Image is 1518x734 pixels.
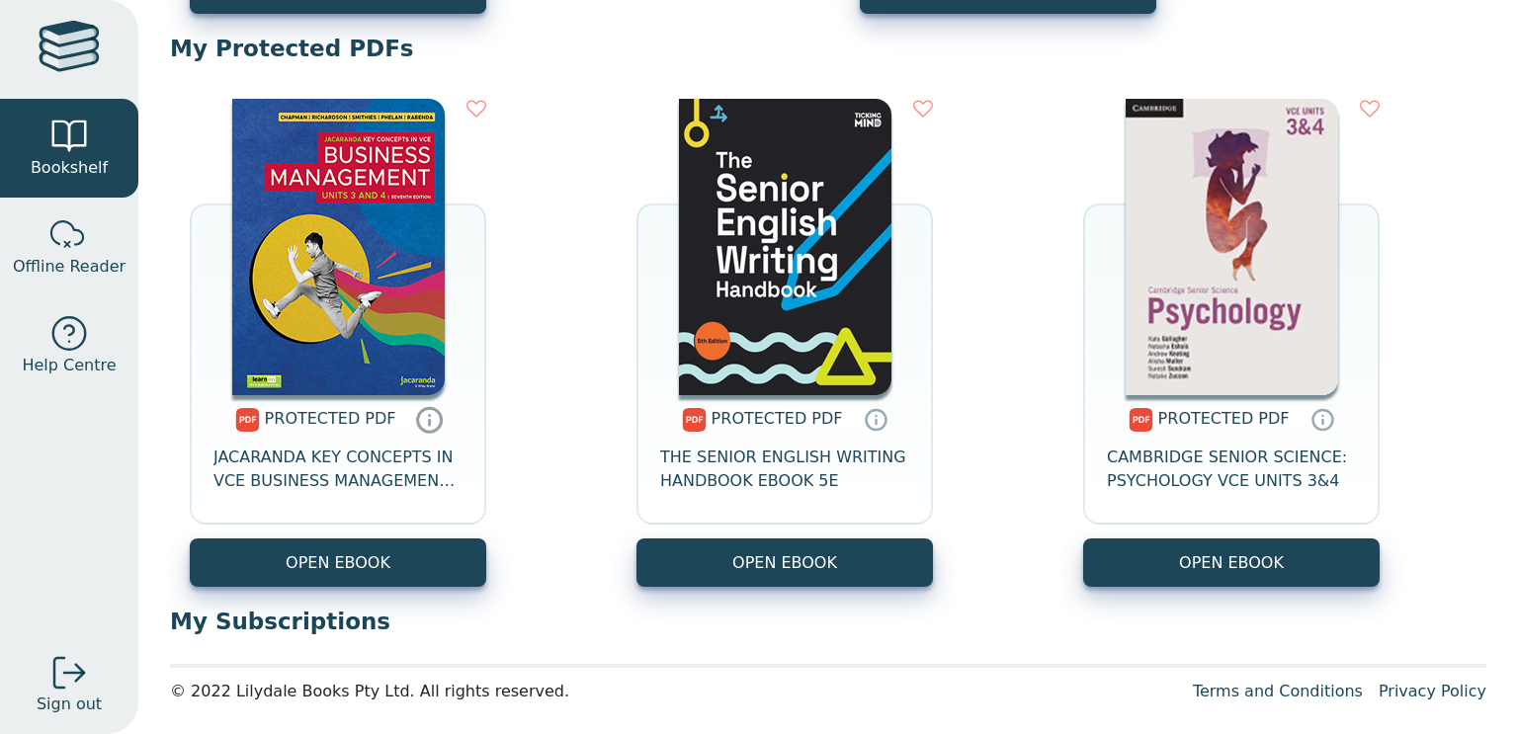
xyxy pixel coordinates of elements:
[636,538,933,587] a: OPEN EBOOK
[712,409,843,428] span: PROTECTED PDF
[170,607,1486,636] p: My Subscriptions
[1158,409,1290,428] span: PROTECTED PDF
[864,407,887,431] a: Protected PDFs cannot be printed, copied or shared. They can be accessed online through Education...
[170,34,1486,63] p: My Protected PDFs
[1193,682,1363,700] a: Terms and Conditions
[213,446,463,493] span: JACARANDA KEY CONCEPTS IN VCE BUSINESS MANAGEMENT UNITS 3&4
[235,408,260,432] img: pdf.svg
[660,446,909,493] span: THE SENIOR ENGLISH WRITING HANDBOOK EBOOK 5E
[232,99,445,395] img: af433874-4055-4d77-9467-d1b2937e6b98.jpg
[190,538,486,587] a: OPEN EBOOK
[682,408,707,432] img: pdf.svg
[1107,446,1356,493] span: CAMBRIDGE SENIOR SCIENCE: PSYCHOLOGY VCE UNITS 3&4
[415,405,444,434] a: Protected PDFs cannot be printed, copied or shared. They can be accessed online through Education...
[679,99,891,395] img: 25643985-9e4a-4d66-82f1-e43d7e759b84.png
[1310,407,1334,431] a: Protected PDFs cannot be printed, copied or shared. They can be accessed online through Education...
[37,693,102,716] span: Sign out
[31,156,108,180] span: Bookshelf
[265,409,396,428] span: PROTECTED PDF
[1129,408,1153,432] img: pdf.svg
[1379,682,1486,700] a: Privacy Policy
[1126,99,1338,395] img: e58ea5ec-bcc5-4a19-a7b6-4ca67f1b8dbd.jpg
[13,255,126,279] span: Offline Reader
[170,680,1177,703] div: © 2022 Lilydale Books Pty Ltd. All rights reserved.
[1083,538,1380,587] a: OPEN EBOOK
[22,354,116,377] span: Help Centre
